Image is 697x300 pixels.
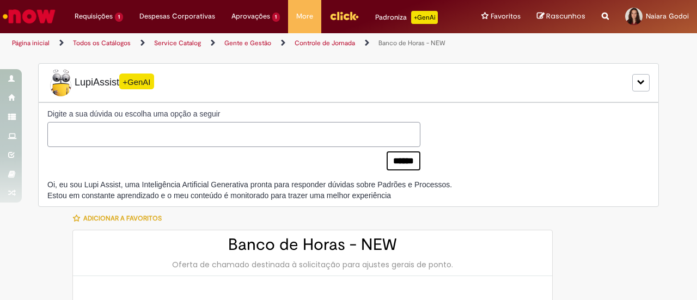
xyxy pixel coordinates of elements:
[119,74,154,89] span: +GenAI
[12,39,50,47] a: Página inicial
[224,39,271,47] a: Gente e Gestão
[231,11,270,22] span: Aprovações
[378,39,445,47] a: Banco de Horas - NEW
[329,8,359,24] img: click_logo_yellow_360x200.png
[47,108,420,119] label: Digite a sua dúvida ou escolha uma opção a seguir
[115,13,123,22] span: 1
[411,11,438,24] p: +GenAi
[375,11,438,24] div: Padroniza
[272,13,280,22] span: 1
[546,11,585,21] span: Rascunhos
[295,39,355,47] a: Controle de Jornada
[1,5,57,27] img: ServiceNow
[38,63,659,102] div: LupiLupiAssist+GenAI
[537,11,585,22] a: Rascunhos
[47,69,75,96] img: Lupi
[154,39,201,47] a: Service Catalog
[84,259,541,270] div: Oferta de chamado destinada à solicitação para ajustes gerais de ponto.
[83,214,162,223] span: Adicionar a Favoritos
[139,11,215,22] span: Despesas Corporativas
[47,69,154,96] span: LupiAssist
[47,179,452,201] div: Oi, eu sou Lupi Assist, uma Inteligência Artificial Generativa pronta para responder dúvidas sobr...
[296,11,313,22] span: More
[84,236,541,254] h2: Banco de Horas - NEW
[73,39,131,47] a: Todos os Catálogos
[491,11,521,22] span: Favoritos
[72,207,168,230] button: Adicionar a Favoritos
[646,11,689,21] span: Naiara Godoi
[75,11,113,22] span: Requisições
[8,33,456,53] ul: Trilhas de página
